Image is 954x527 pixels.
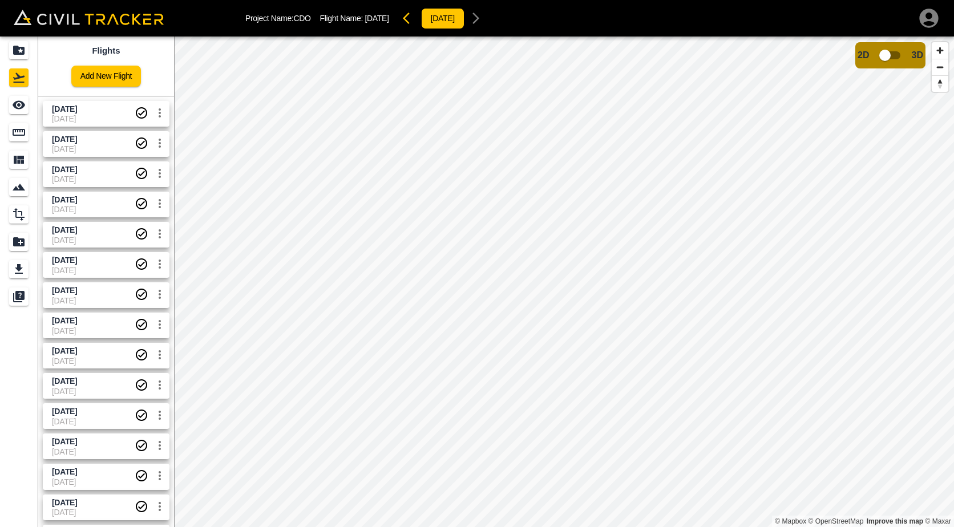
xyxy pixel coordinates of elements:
[867,517,923,525] a: Map feedback
[932,59,948,75] button: Zoom out
[421,8,464,29] button: [DATE]
[809,517,864,525] a: OpenStreetMap
[912,50,923,60] span: 3D
[174,37,954,527] canvas: Map
[320,14,389,23] p: Flight Name:
[932,75,948,92] button: Reset bearing to north
[932,42,948,59] button: Zoom in
[858,50,869,60] span: 2D
[925,517,951,525] a: Maxar
[245,14,311,23] p: Project Name: CDO
[14,10,164,25] img: Civil Tracker
[775,517,806,525] a: Mapbox
[365,14,389,23] span: [DATE]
